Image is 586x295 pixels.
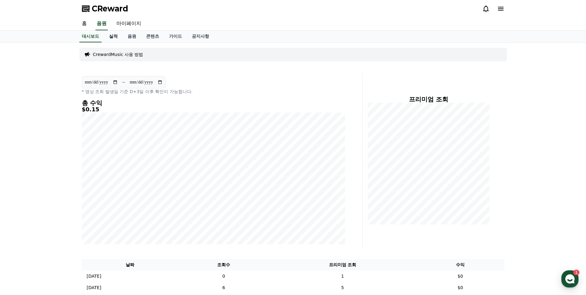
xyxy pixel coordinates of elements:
[2,196,41,212] a: 홈
[87,273,101,280] p: [DATE]
[112,17,146,30] a: 마이페이지
[41,196,80,212] a: 1대화
[82,4,128,14] a: CReward
[82,88,345,95] p: * 영상 조회 발생일 기준 D+3일 이후 확인이 가능합니다.
[57,206,64,211] span: 대화
[269,259,416,271] th: 프리미엄 조회
[141,31,164,42] a: 콘텐츠
[82,259,179,271] th: 날짜
[95,205,103,210] span: 설정
[416,282,504,293] td: $0
[104,31,123,42] a: 실적
[80,196,119,212] a: 설정
[416,259,504,271] th: 수익
[92,4,128,14] span: CReward
[82,106,345,113] h5: $0.15
[269,282,416,293] td: 5
[123,31,141,42] a: 음원
[63,196,65,201] span: 1
[187,31,214,42] a: 공지사항
[269,271,416,282] td: 1
[93,51,143,58] a: CrewardMusic 사용 방법
[95,17,108,30] a: 음원
[368,96,490,103] h4: 프리미엄 조회
[79,31,102,42] a: 대시보드
[416,271,504,282] td: $0
[179,271,269,282] td: 0
[77,17,92,30] a: 홈
[122,79,126,86] p: ~
[179,282,269,293] td: 6
[87,284,101,291] p: [DATE]
[179,259,269,271] th: 조회수
[82,100,345,106] h4: 총 수익
[164,31,187,42] a: 가이드
[19,205,23,210] span: 홈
